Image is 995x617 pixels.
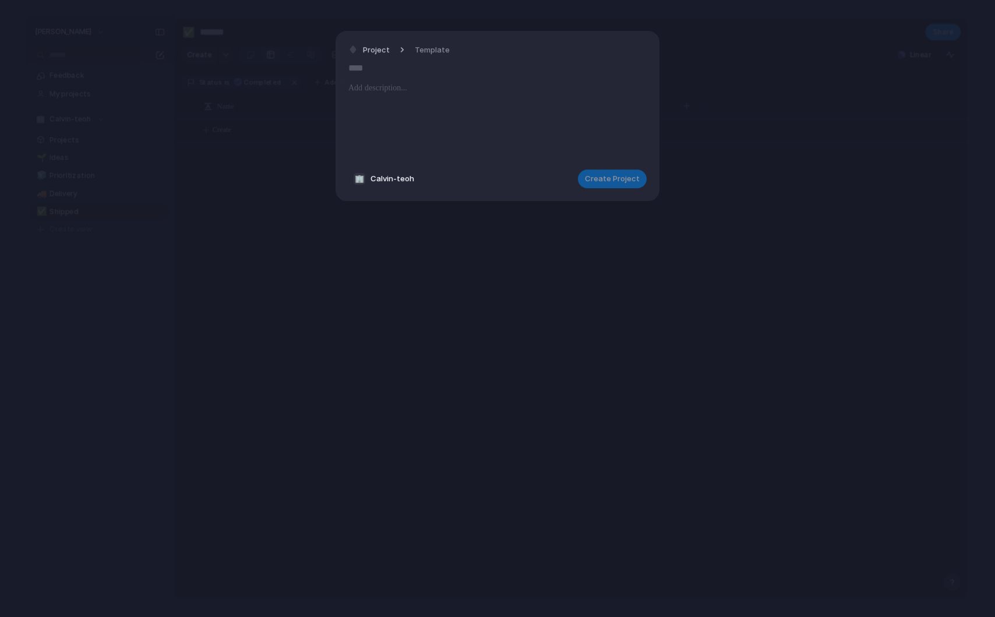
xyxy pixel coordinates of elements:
[408,42,457,59] button: Template
[371,173,414,185] span: Calvin-teoh
[363,44,390,56] span: Project
[345,42,393,59] button: Project
[354,173,365,185] div: 🏢
[415,44,450,56] span: Template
